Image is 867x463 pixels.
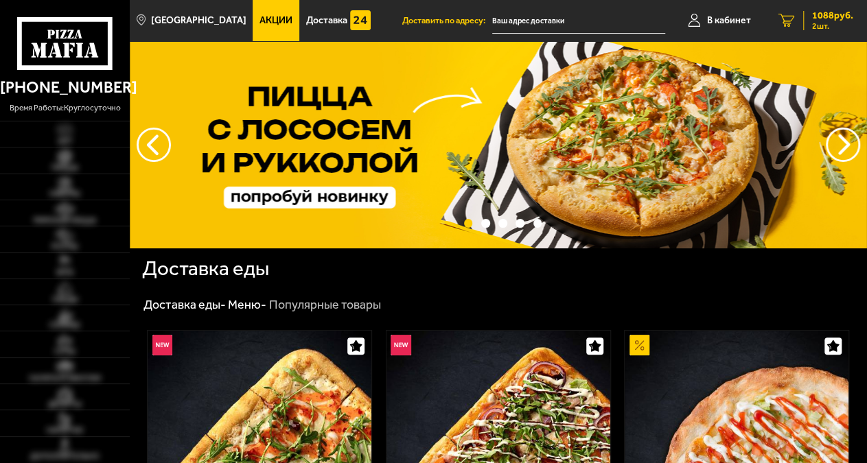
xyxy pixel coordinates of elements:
[142,259,269,279] h1: Доставка еды
[228,297,266,312] a: Меню-
[143,297,226,312] a: Доставка еды-
[812,22,853,30] span: 2 шт.
[464,219,473,228] button: точки переключения
[402,16,492,25] span: Доставить по адресу:
[259,16,292,25] span: Акции
[533,219,542,228] button: точки переключения
[269,297,381,313] div: Популярные товары
[498,219,507,228] button: точки переключения
[629,335,650,355] img: Акционный
[812,11,853,21] span: 1088 руб.
[137,128,171,162] button: следующий
[826,128,860,162] button: предыдущий
[481,219,490,228] button: точки переключения
[492,8,666,34] input: Ваш адрес доставки
[151,16,246,25] span: [GEOGRAPHIC_DATA]
[306,16,347,25] span: Доставка
[391,335,411,355] img: Новинка
[707,16,751,25] span: В кабинет
[152,335,173,355] img: Новинка
[516,219,524,228] button: точки переключения
[350,10,371,31] img: 15daf4d41897b9f0e9f617042186c801.svg
[492,8,666,34] span: улица Руднева, 30к3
